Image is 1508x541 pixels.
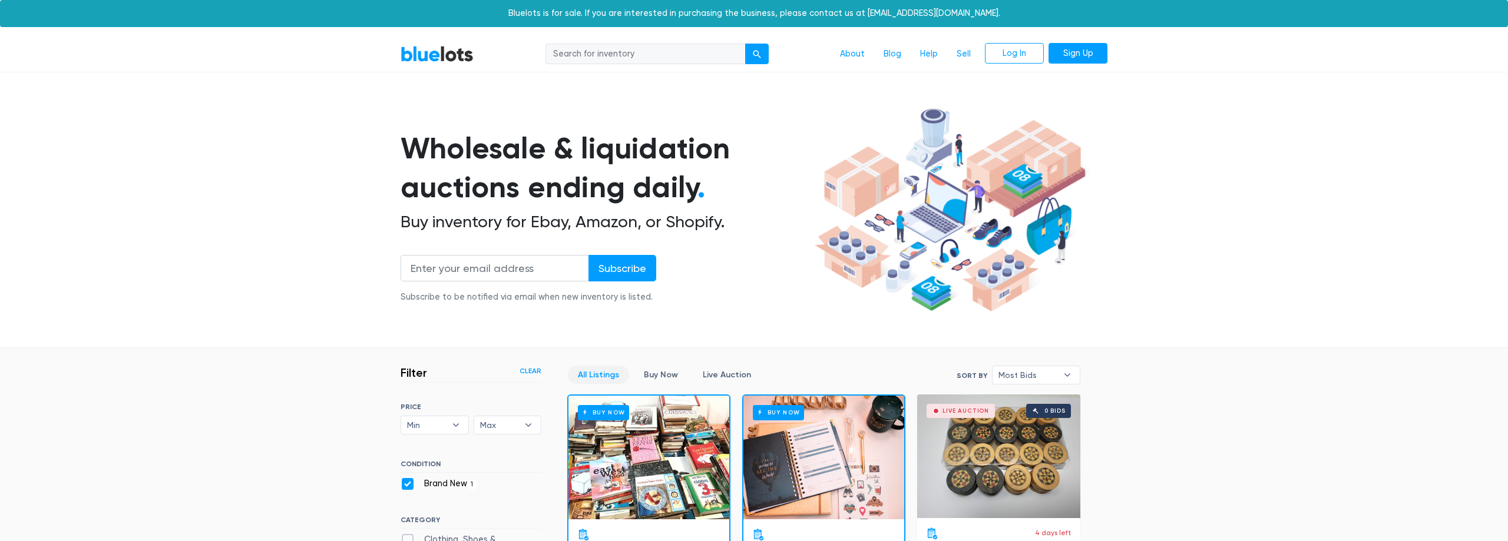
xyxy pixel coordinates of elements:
[545,44,746,65] input: Search for inventory
[401,291,656,304] div: Subscribe to be notified via email when new inventory is listed.
[568,366,629,384] a: All Listings
[401,212,811,232] h2: Buy inventory for Ebay, Amazon, or Shopify.
[1044,408,1066,414] div: 0 bids
[957,370,987,381] label: Sort By
[520,366,541,376] a: Clear
[578,405,629,420] h6: Buy Now
[401,129,811,207] h1: Wholesale & liquidation auctions ending daily
[917,394,1080,518] a: Live Auction 0 bids
[947,43,980,65] a: Sell
[444,416,468,434] b: ▾
[480,416,519,434] span: Max
[516,416,541,434] b: ▾
[401,460,541,473] h6: CONDITION
[1055,366,1080,384] b: ▾
[401,516,541,529] h6: CATEGORY
[401,403,541,411] h6: PRICE
[697,170,705,205] span: .
[911,43,947,65] a: Help
[811,103,1090,317] img: hero-ee84e7d0318cb26816c560f6b4441b76977f77a177738b4e94f68c95b2b83dbb.png
[743,396,904,519] a: Buy Now
[401,477,477,490] label: Brand New
[407,416,446,434] span: Min
[467,480,477,489] span: 1
[401,366,427,380] h3: Filter
[831,43,874,65] a: About
[568,396,729,519] a: Buy Now
[401,45,474,62] a: BlueLots
[401,255,589,281] input: Enter your email address
[1035,527,1071,538] p: 4 days left
[1049,43,1107,64] a: Sign Up
[874,43,911,65] a: Blog
[998,366,1057,384] span: Most Bids
[985,43,1044,64] a: Log In
[634,366,688,384] a: Buy Now
[753,405,804,420] h6: Buy Now
[693,366,761,384] a: Live Auction
[588,255,656,281] input: Subscribe
[943,408,989,414] div: Live Auction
